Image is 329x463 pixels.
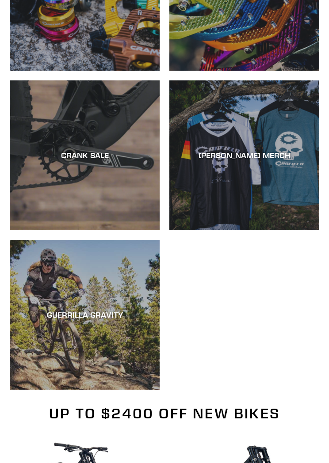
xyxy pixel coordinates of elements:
a: GUERRILLA GRAVITY [10,240,160,390]
a: CRANK SALE [10,81,160,231]
div: CRANK SALE [10,151,160,161]
div: GUERRILLA GRAVITY [10,311,160,320]
div: [PERSON_NAME] MERCH [169,151,319,161]
a: [PERSON_NAME] MERCH [169,81,319,231]
h2: Up to $2400 Off New Bikes [10,406,319,422]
